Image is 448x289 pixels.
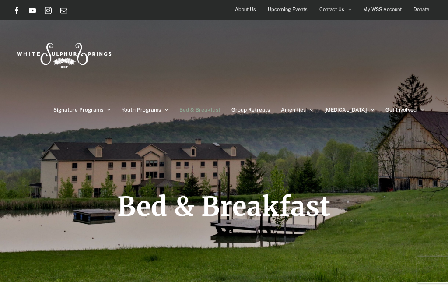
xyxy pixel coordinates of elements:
a: Get Involved [385,88,424,132]
a: Group Retreats [231,88,270,132]
span: Get Involved [385,107,416,113]
span: Signature Programs [53,107,103,113]
a: [MEDICAL_DATA] [324,88,374,132]
span: Bed & Breakfast [179,107,220,113]
nav: Main Menu [53,88,435,132]
span: Upcoming Events [268,3,308,16]
a: Instagram [45,7,52,14]
img: White Sulphur Springs Logo [13,33,114,74]
a: Email [60,7,67,14]
span: About Us [235,3,256,16]
span: Donate [413,3,429,16]
a: Signature Programs [53,88,111,132]
a: Facebook [13,7,20,14]
a: Youth Programs [122,88,168,132]
a: Amenities [281,88,313,132]
span: My WSS Account [363,3,402,16]
span: Youth Programs [122,107,161,113]
span: Amenities [281,107,306,113]
span: Bed & Breakfast [117,190,331,223]
span: Group Retreats [231,107,270,113]
a: YouTube [29,7,36,14]
a: Bed & Breakfast [179,88,220,132]
span: [MEDICAL_DATA] [324,107,367,113]
span: Contact Us [319,3,344,16]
